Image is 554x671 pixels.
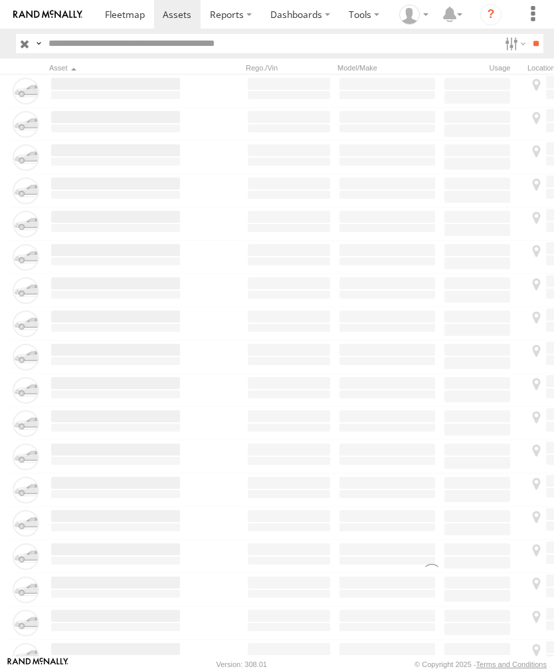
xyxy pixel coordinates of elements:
div: Rego./Vin [246,63,332,72]
a: Terms and Conditions [476,660,547,668]
div: David Littlefield [395,5,433,25]
div: Click to Sort [49,63,182,72]
label: Search Query [33,34,44,53]
label: Search Filter Options [500,34,528,53]
div: © Copyright 2025 - [415,660,547,668]
div: Usage [442,63,522,72]
i: ? [480,4,502,25]
div: Version: 308.01 [217,660,267,668]
a: Visit our Website [7,658,68,671]
img: rand-logo.svg [13,10,82,19]
div: Model/Make [337,63,437,72]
